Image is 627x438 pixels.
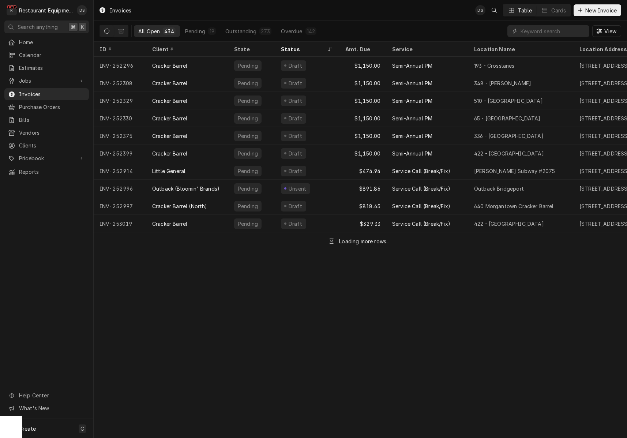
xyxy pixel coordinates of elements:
div: Loading more rows... [339,237,390,245]
div: Draft [288,115,303,122]
div: ID [100,45,139,53]
div: Service Call (Break/Fix) [392,167,450,175]
div: Draft [288,220,303,228]
div: Semi-Annual PM [392,132,432,140]
span: Clients [19,142,85,149]
div: Draft [288,167,303,175]
div: Semi-Annual PM [392,97,432,105]
div: INV-252330 [94,109,146,127]
span: Purchase Orders [19,103,85,111]
div: Table [518,7,532,14]
div: Pending [237,79,259,87]
a: Go to Pricebook [4,152,89,164]
div: Overdue [281,27,302,35]
div: Cracker Barrel [152,79,187,87]
button: New Invoice [574,4,621,16]
div: $818.65 [339,197,386,215]
a: Go to Jobs [4,75,89,87]
div: Cracker Barrel [152,115,187,122]
div: 640 Morgantown Cracker Barrel [474,202,554,210]
a: Home [4,36,89,48]
div: INV-252399 [94,145,146,162]
div: Pending [237,167,259,175]
div: Semi-Annual PM [392,79,432,87]
div: $1,150.00 [339,127,386,145]
div: Amt. Due [345,45,379,53]
div: $1,150.00 [339,92,386,109]
div: $474.94 [339,162,386,180]
div: Draft [288,132,303,140]
div: Service [392,45,461,53]
div: Semi-Annual PM [392,62,432,70]
a: Reports [4,166,89,178]
a: Purchase Orders [4,101,89,113]
div: Cracker Barrel [152,150,187,157]
div: INV-252996 [94,180,146,197]
div: 422 - [GEOGRAPHIC_DATA] [474,150,544,157]
div: Unsent [288,185,307,192]
div: INV-253019 [94,215,146,232]
div: INV-252296 [94,57,146,74]
div: Pending [237,132,259,140]
div: Service Call (Break/Fix) [392,220,450,228]
div: Derek Stewart's Avatar [77,5,87,15]
div: Draft [288,62,303,70]
div: Pending [237,97,259,105]
div: 422 - [GEOGRAPHIC_DATA] [474,220,544,228]
span: Estimates [19,64,85,72]
span: C [80,425,84,433]
div: Cracker Barrel [152,220,187,228]
span: ⌘ [71,23,76,31]
a: Go to What's New [4,402,89,414]
div: Pending [185,27,205,35]
div: Outback Bridgeport [474,185,524,192]
div: Pending [237,185,259,192]
span: Home [19,38,85,46]
div: Restaurant Equipment Diagnostics [19,7,73,14]
div: Derek Stewart's Avatar [475,5,485,15]
input: Keyword search [521,25,586,37]
button: Open search [488,4,500,16]
div: 142 [307,27,315,35]
div: Little General [152,167,185,175]
button: Search anything⌘K [4,20,89,33]
span: Reports [19,168,85,176]
span: What's New [19,404,85,412]
div: $1,150.00 [339,145,386,162]
div: Cracker Barrel [152,97,187,105]
a: Calendar [4,49,89,61]
div: 19 [210,27,214,35]
div: 273 [261,27,270,35]
div: 336 - [GEOGRAPHIC_DATA] [474,132,544,140]
div: INV-252997 [94,197,146,215]
div: INV-252914 [94,162,146,180]
span: Help Center [19,392,85,399]
span: Invoices [19,90,85,98]
div: Pending [237,220,259,228]
div: Draft [288,150,303,157]
div: State [234,45,269,53]
div: Status [281,45,326,53]
span: K [81,23,84,31]
span: Calendar [19,51,85,59]
a: Estimates [4,62,89,74]
div: Pending [237,202,259,210]
div: DS [77,5,87,15]
a: Clients [4,139,89,151]
span: View [603,27,618,35]
div: Service Call (Break/Fix) [392,185,450,192]
a: Bills [4,114,89,126]
div: $1,150.00 [339,74,386,92]
div: Location Name [474,45,566,53]
div: 193 - Crosslanes [474,62,515,70]
div: $329.33 [339,215,386,232]
div: Client [152,45,221,53]
span: New Invoice [584,7,618,14]
span: Pricebook [19,154,74,162]
div: Cracker Barrel (North) [152,202,207,210]
div: INV-252375 [94,127,146,145]
div: Cracker Barrel [152,132,187,140]
span: Jobs [19,77,74,85]
div: INV-252308 [94,74,146,92]
div: $891.86 [339,180,386,197]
